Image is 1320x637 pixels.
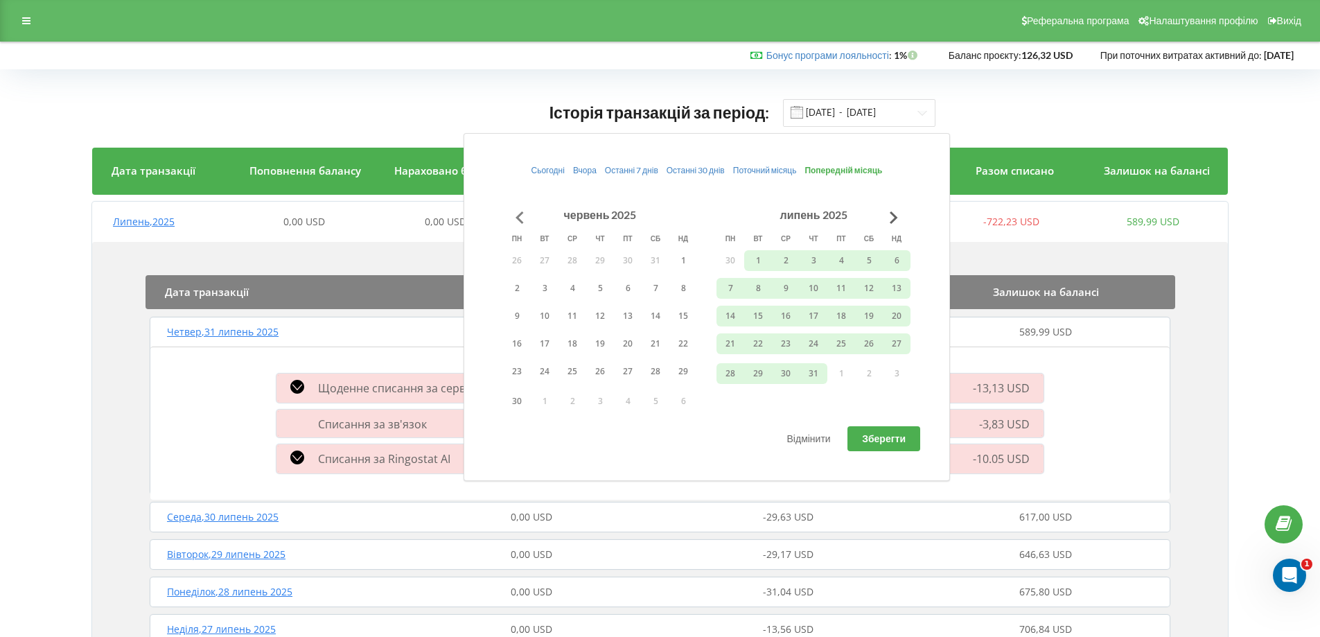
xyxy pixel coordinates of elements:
a: Бонус програми лояльності [766,49,889,61]
button: 6 [669,391,697,412]
button: Зберегти [847,426,920,451]
span: При поточних витратах активний до: [1100,49,1262,61]
button: 11 [558,306,586,326]
th: четвер [800,228,827,249]
span: Понеділок , 28 липень 2025 [167,585,292,598]
button: 31 [642,250,669,271]
button: 29 [586,250,614,271]
span: Відмінити [787,433,831,444]
span: -722,23 USD [983,215,1039,228]
button: 7 [642,278,669,299]
button: Go to next month [880,204,908,232]
button: 19 [586,333,614,354]
th: четвер [586,228,614,249]
span: Залишок на балансі [1104,164,1210,177]
span: -29,63 USD [763,510,813,523]
span: Баланс проєкту: [949,49,1021,61]
button: 28 [716,363,744,384]
span: 675,80 USD [1019,585,1072,598]
button: Відмінити [773,426,845,451]
button: 21 [642,333,669,354]
span: 0,00 USD [511,510,552,523]
span: Вихід [1277,15,1301,26]
th: субота [642,228,669,249]
span: Вчора [573,165,597,175]
button: 25 [558,361,586,382]
button: 23 [772,333,800,354]
button: 24 [800,333,827,354]
button: 15 [669,306,697,326]
span: Щоденне списання за сервіс та номери [318,381,534,396]
button: 4 [558,278,586,299]
button: 9 [503,306,531,326]
button: 13 [883,278,910,299]
button: 5 [642,391,669,412]
button: 1 [744,250,772,271]
button: 10 [800,278,827,299]
span: -10.05 USD [973,451,1030,466]
span: Сьогодні [531,165,565,175]
button: 25 [827,333,855,354]
button: 26 [586,361,614,382]
button: 9 [772,278,800,299]
span: 617,00 USD [1019,510,1072,523]
strong: [DATE] [1264,49,1294,61]
button: 1 [669,250,697,271]
span: Нараховано бонусів [394,164,500,177]
button: 8 [744,278,772,299]
button: 5 [586,278,614,299]
button: 16 [503,333,531,354]
span: 1 [1301,559,1312,570]
span: Останні 30 днів [667,165,725,175]
span: Середа , 30 липень 2025 [167,510,279,523]
button: 26 [855,333,883,354]
span: 0,00 USD [511,548,552,561]
button: 19 [855,306,883,326]
button: 22 [744,333,772,354]
span: -29,17 USD [763,548,813,561]
button: 2 [772,250,800,271]
iframe: Intercom live chat [1273,559,1306,592]
th: вівторок [744,228,772,249]
th: понеділок [503,228,531,249]
span: Дата транзакції [165,285,249,299]
span: Історія транзакцій за період: [549,103,770,122]
span: Попередній місяць [804,165,882,175]
button: 1 [827,363,855,384]
th: неділя [883,228,910,249]
button: 28 [558,250,586,271]
button: 6 [614,278,642,299]
button: 28 [642,361,669,382]
button: 30 [503,391,531,412]
button: 14 [642,306,669,326]
button: 30 [772,363,800,384]
th: понеділок [716,228,744,249]
span: 0,00 USD [283,215,325,228]
button: 3 [586,391,614,412]
span: -3,83 USD [979,417,1030,432]
span: Залишок на балансі [993,285,1099,299]
th: субота [855,228,883,249]
span: -13,13 USD [973,381,1030,396]
span: 0,00 USD [425,215,466,228]
button: 20 [614,333,642,354]
button: 4 [827,250,855,271]
span: Разом списано [976,164,1054,177]
button: 17 [531,333,558,354]
button: 3 [883,363,910,384]
button: 14 [716,306,744,326]
span: 589,99 USD [1019,325,1072,338]
button: 20 [883,306,910,326]
button: 12 [855,278,883,299]
button: 24 [531,361,558,382]
button: 23 [503,361,531,382]
button: 30 [614,250,642,271]
button: 17 [800,306,827,326]
button: 2 [855,363,883,384]
button: 3 [531,278,558,299]
span: Дата транзакції [112,164,195,177]
span: Неділя , 27 липень 2025 [167,622,276,636]
span: Списання за зв'язок [318,417,427,432]
button: 29 [669,361,697,382]
span: Поповнення балансу [249,164,361,177]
